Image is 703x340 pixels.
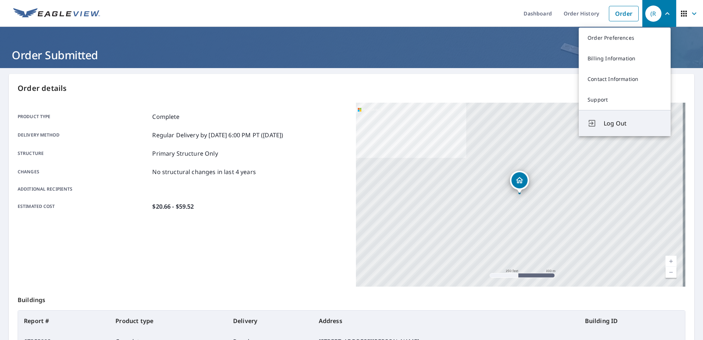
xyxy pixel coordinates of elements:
[18,287,685,310] p: Buildings
[665,267,677,278] a: Current Level 17, Zoom Out
[18,149,149,158] p: Structure
[152,202,194,211] p: $20.66 - $59.52
[579,110,671,136] button: Log Out
[665,256,677,267] a: Current Level 17, Zoom In
[152,149,218,158] p: Primary Structure Only
[18,186,149,192] p: Additional recipients
[18,112,149,121] p: Product type
[18,202,149,211] p: Estimated cost
[313,311,579,331] th: Address
[18,131,149,139] p: Delivery method
[579,69,671,89] a: Contact Information
[18,311,110,331] th: Report #
[9,47,694,63] h1: Order Submitted
[510,171,529,194] div: Dropped pin, building 1, Residential property, 1306 Grigsby Ave Dallas, TX 75204
[13,8,100,19] img: EV Logo
[579,28,671,48] a: Order Preferences
[604,119,662,128] span: Log Out
[579,311,685,331] th: Building ID
[579,48,671,69] a: Billing Information
[110,311,227,331] th: Product type
[645,6,661,22] div: (R
[18,83,685,94] p: Order details
[152,112,179,121] p: Complete
[152,131,283,139] p: Regular Delivery by [DATE] 6:00 PM PT ([DATE])
[227,311,313,331] th: Delivery
[152,167,256,176] p: No structural changes in last 4 years
[579,89,671,110] a: Support
[18,167,149,176] p: Changes
[609,6,639,21] a: Order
